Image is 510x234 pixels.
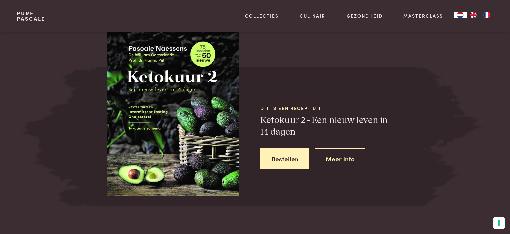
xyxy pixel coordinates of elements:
[17,11,45,21] a: PurePascale
[454,12,467,18] div: Language
[454,12,493,18] aside: Language selected: Nederlands
[260,105,414,112] span: Dit is een recept uit
[454,12,467,18] a: NL
[245,12,279,19] a: Collecties
[493,217,505,229] button: Uw voorkeuren voor toestemming voor trackingtechnologieën
[467,12,493,18] ul: Language list
[403,12,443,19] a: Masterclass
[315,148,366,169] a: Meer info
[260,115,414,138] h3: Ketokuur 2 - Een nieuw leven in 14 dagen
[480,12,493,18] a: FR
[300,12,325,19] a: Culinair
[467,12,480,18] a: EN
[347,12,382,19] a: Gezondheid
[260,148,309,169] a: Bestellen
